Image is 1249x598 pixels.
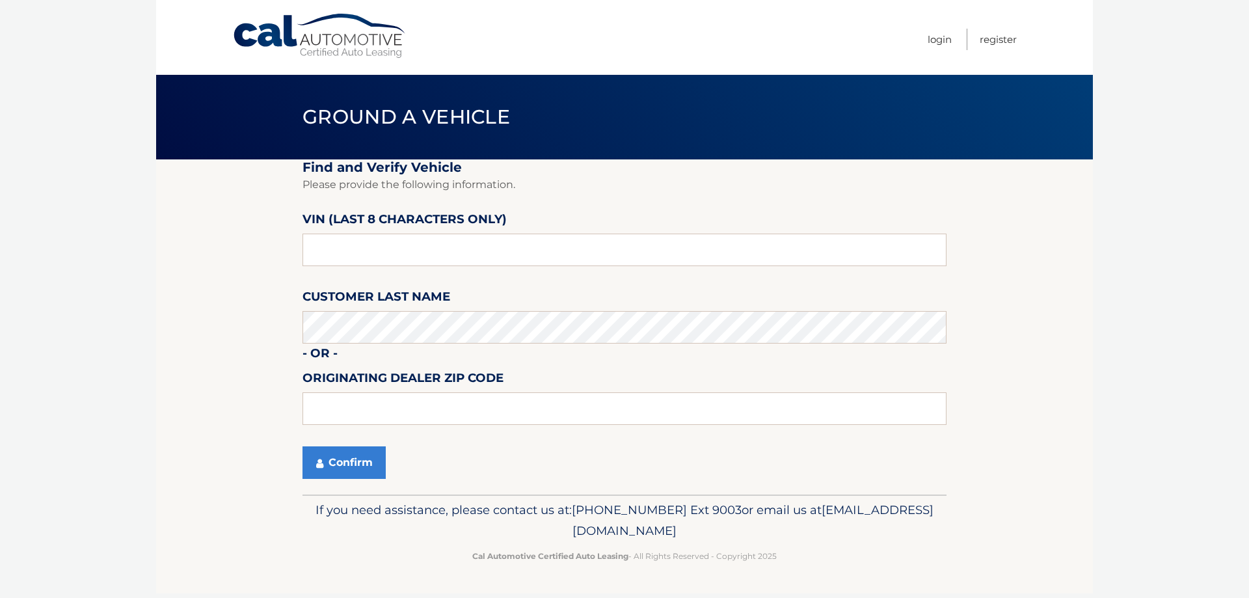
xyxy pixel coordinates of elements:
[302,446,386,479] button: Confirm
[232,13,408,59] a: Cal Automotive
[311,549,938,563] p: - All Rights Reserved - Copyright 2025
[302,105,510,129] span: Ground a Vehicle
[302,368,504,392] label: Originating Dealer Zip Code
[302,176,947,194] p: Please provide the following information.
[572,502,742,517] span: [PHONE_NUMBER] Ext 9003
[302,210,507,234] label: VIN (last 8 characters only)
[472,551,628,561] strong: Cal Automotive Certified Auto Leasing
[302,159,947,176] h2: Find and Verify Vehicle
[311,500,938,541] p: If you need assistance, please contact us at: or email us at
[302,344,338,368] label: - or -
[302,287,450,311] label: Customer Last Name
[980,29,1017,50] a: Register
[928,29,952,50] a: Login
